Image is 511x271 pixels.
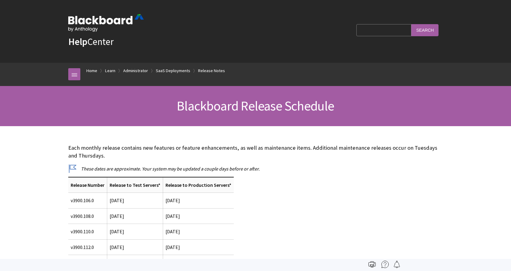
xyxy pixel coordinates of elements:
td: [DATE] [163,224,234,239]
img: Print [368,261,376,268]
td: [DATE] [107,224,163,239]
td: [DATE] [163,208,234,224]
span: [DATE] [110,244,124,250]
td: [DATE] [107,193,163,208]
img: Follow this page [393,261,400,268]
a: Home [86,67,97,75]
td: [DATE] [163,255,234,270]
img: More help [381,261,389,268]
td: [DATE] [163,193,234,208]
th: Release to Test Servers* [107,177,163,193]
p: Each monthly release contains new features or feature enhancements, as well as maintenance items.... [68,144,443,160]
img: Blackboard by Anthology [68,14,144,32]
a: Release Notes [198,67,225,75]
span: Blackboard Release Schedule [177,97,334,114]
td: v3900.110.0 [68,224,107,239]
td: v3900.114.0 [68,255,107,270]
td: v3900.108.0 [68,208,107,224]
strong: Help [68,36,87,48]
input: Search [411,24,439,36]
td: v3900.112.0 [68,239,107,255]
a: SaaS Deployments [156,67,190,75]
p: These dates are approximate. Your system may be updated a couple days before or after. [68,165,443,172]
td: [DATE] [107,208,163,224]
a: HelpCenter [68,36,114,48]
th: Release Number [68,177,107,193]
td: v3900.106.0 [68,193,107,208]
th: Release to Production Servers* [163,177,234,193]
a: Learn [105,67,115,75]
a: Administrator [123,67,148,75]
span: [DATE] [166,244,180,250]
